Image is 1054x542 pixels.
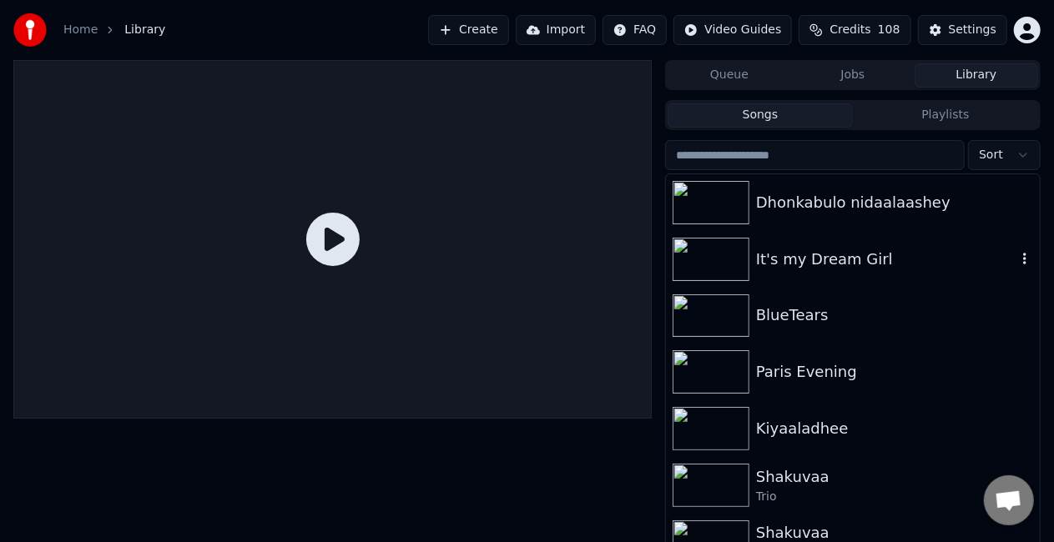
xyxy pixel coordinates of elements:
div: Settings [949,22,996,38]
button: Jobs [791,63,915,88]
a: Home [63,22,98,38]
button: Video Guides [673,15,792,45]
a: Open chat [984,475,1034,525]
button: FAQ [603,15,667,45]
button: Queue [668,63,791,88]
button: Library [915,63,1038,88]
nav: breadcrumb [63,22,165,38]
div: Trio [756,489,1033,505]
div: Shakuvaa [756,465,1033,489]
span: Library [124,22,165,38]
button: Settings [918,15,1007,45]
span: Credits [830,22,870,38]
button: Credits108 [799,15,910,45]
div: Dhonkabulo nidaalaashey [756,191,1033,214]
img: youka [13,13,47,47]
div: BlueTears [756,304,1033,327]
div: Kiyaaladhee [756,417,1033,440]
button: Import [516,15,596,45]
div: It's my Dream Girl [756,248,1016,271]
button: Playlists [853,103,1038,128]
button: Songs [668,103,853,128]
div: Paris Evening [756,360,1033,384]
span: 108 [878,22,900,38]
span: Sort [979,147,1003,163]
button: Create [428,15,509,45]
